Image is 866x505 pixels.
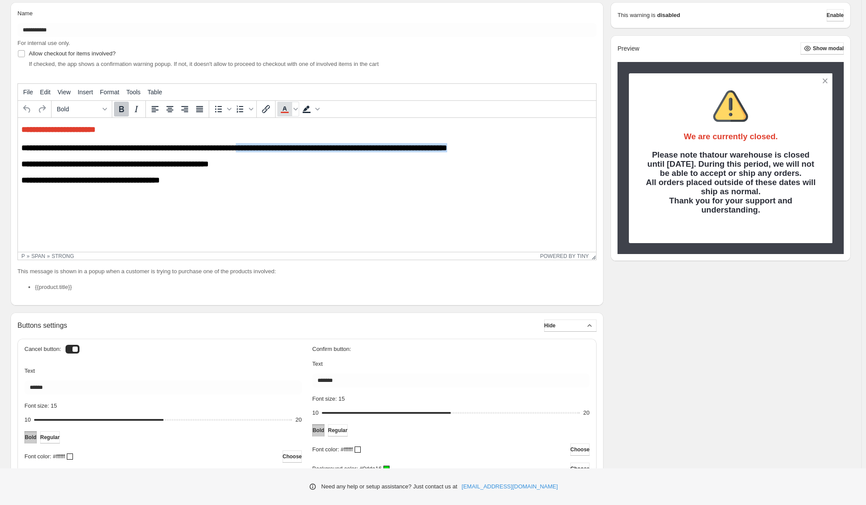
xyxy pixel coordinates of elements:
span: Enable [827,12,844,19]
span: Choose [570,465,590,472]
div: p [21,253,25,259]
span: Bold [57,106,100,113]
div: Bullet list [211,102,233,117]
strong: disabled [657,11,680,20]
span: Name [17,10,33,17]
div: » [27,253,30,259]
span: Format [100,89,119,96]
span: Tools [126,89,141,96]
span: Font size: 15 [312,395,345,402]
span: Show modal [813,45,844,52]
span: If checked, the app shows a confirmation warning popup. If not, it doesn't allow to proceed to ch... [29,61,379,67]
span: We are currently closed. [684,132,778,141]
button: Formats [53,102,110,117]
h3: Cancel button: [24,346,61,353]
a: Powered by Tiny [540,253,589,259]
button: Choose [570,443,590,456]
span: Font size: 15 [24,402,57,409]
button: Align center [162,102,177,117]
strong: All orders placed outside of these dates will ship as normal. [646,178,816,196]
div: Resize [589,252,596,260]
span: Choose [283,453,302,460]
span: Text [312,361,323,367]
button: Italic [129,102,144,117]
div: span [31,253,45,259]
div: Background color [299,102,321,117]
span: 10 [24,416,31,423]
strong: Thank you for your support and understanding. [669,196,792,214]
h3: Confirm button: [312,346,590,353]
button: Enable [827,9,844,21]
p: Font color: #ffffff [24,452,65,461]
p: Background color: #0dda16 [312,464,382,473]
button: Justify [192,102,207,117]
div: » [47,253,50,259]
span: Table [148,89,162,96]
h2: Preview [618,45,639,52]
strong: our warehouse is closed until [DATE]. During this period, we will not be able to accept or ship a... [647,150,814,178]
span: Choose [570,446,590,453]
strong: Please note that [652,132,778,159]
span: Insert [78,89,93,96]
span: Regular [328,427,348,434]
button: Bold [24,431,37,443]
button: Regular [40,431,60,443]
div: Text color [277,102,299,117]
button: Choose [283,450,302,463]
button: Insert/edit link [259,102,273,117]
a: [EMAIL_ADDRESS][DOMAIN_NAME] [462,482,558,491]
button: Hide [544,319,597,332]
button: Redo [35,102,49,117]
span: Regular [40,434,60,441]
li: {{product.title}} [35,283,597,292]
div: Numbered list [233,102,255,117]
span: Allow checkout for items involved? [29,50,116,57]
span: 10 [312,409,318,416]
iframe: Rich Text Area [18,118,596,252]
button: Bold [312,424,324,436]
div: 20 [296,416,302,424]
span: File [23,89,33,96]
button: Align right [177,102,192,117]
button: Bold [114,102,129,117]
h2: Buttons settings [17,321,67,330]
button: Show modal [800,42,844,55]
button: Regular [328,424,348,436]
span: Bold [313,427,324,434]
div: strong [52,253,74,259]
span: View [58,89,71,96]
button: Undo [20,102,35,117]
p: Font color: #ffffff [312,445,353,454]
div: 20 [583,409,590,417]
span: Hide [544,322,555,329]
button: Choose [570,463,590,475]
span: Edit [40,89,51,96]
p: This warning is [618,11,656,20]
p: This message is shown in a popup when a customer is trying to purchase one of the products involved: [17,267,597,276]
span: For internal use only. [17,40,70,46]
button: Align left [148,102,162,117]
span: Bold [25,434,37,441]
span: Text [24,368,35,374]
